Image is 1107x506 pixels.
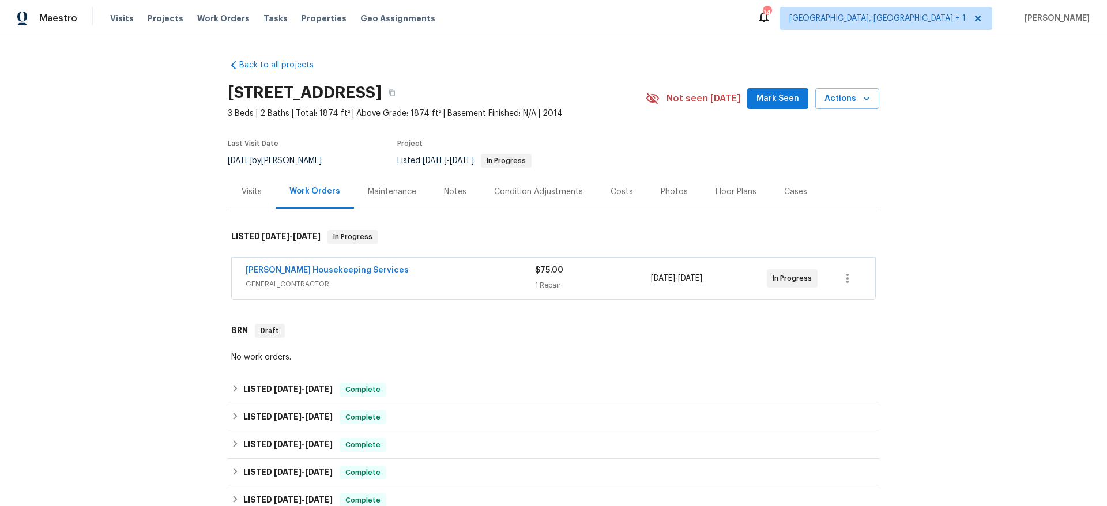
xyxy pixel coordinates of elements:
span: [DATE] [305,468,333,476]
span: Listed [397,157,532,165]
button: Copy Address [382,82,402,103]
span: [DATE] [305,496,333,504]
div: Visits [242,186,262,198]
span: - [651,273,702,284]
span: GENERAL_CONTRACTOR [246,278,535,290]
div: Notes [444,186,466,198]
a: Back to all projects [228,59,338,71]
div: LISTED [DATE]-[DATE]Complete [228,376,879,403]
span: - [274,413,333,421]
span: Geo Assignments [360,13,435,24]
div: Cases [784,186,807,198]
div: No work orders. [231,352,876,363]
span: Mark Seen [756,92,799,106]
span: Last Visit Date [228,140,278,147]
button: Actions [815,88,879,109]
span: In Progress [482,157,530,164]
div: LISTED [DATE]-[DATE]In Progress [228,218,879,255]
div: Work Orders [289,186,340,197]
span: - [423,157,474,165]
h6: LISTED [243,410,333,424]
span: [PERSON_NAME] [1020,13,1090,24]
span: - [262,232,321,240]
div: BRN Draft [228,312,879,349]
h6: LISTED [231,230,321,244]
span: Visits [110,13,134,24]
span: Complete [341,411,385,423]
span: Complete [341,494,385,506]
span: [DATE] [305,413,333,421]
h6: LISTED [243,438,333,452]
span: Not seen [DATE] [667,93,740,104]
div: Floor Plans [716,186,756,198]
span: Draft [256,325,284,337]
h6: LISTED [243,383,333,397]
span: [DATE] [274,440,302,448]
div: 14 [763,7,771,18]
div: 1 Repair [535,280,651,291]
span: 3 Beds | 2 Baths | Total: 1874 ft² | Above Grade: 1874 ft² | Basement Finished: N/A | 2014 [228,108,646,119]
div: Costs [611,186,633,198]
span: Maestro [39,13,77,24]
span: [DATE] [450,157,474,165]
div: LISTED [DATE]-[DATE]Complete [228,403,879,431]
span: Projects [148,13,183,24]
span: [DATE] [228,157,252,165]
button: Mark Seen [747,88,808,109]
span: Tasks [263,14,288,22]
div: by [PERSON_NAME] [228,154,336,168]
span: [DATE] [305,385,333,393]
h2: [STREET_ADDRESS] [228,87,382,99]
span: [DATE] [274,385,302,393]
a: [PERSON_NAME] Housekeeping Services [246,266,409,274]
span: $75.00 [535,266,563,274]
div: Maintenance [368,186,416,198]
span: - [274,440,333,448]
span: Complete [341,467,385,478]
div: Photos [661,186,688,198]
span: [DATE] [274,468,302,476]
span: Complete [341,384,385,395]
span: In Progress [329,231,377,243]
span: [DATE] [305,440,333,448]
span: [DATE] [678,274,702,282]
span: In Progress [773,273,816,284]
span: [DATE] [274,413,302,421]
span: - [274,468,333,476]
span: - [274,496,333,504]
span: Complete [341,439,385,451]
h6: BRN [231,324,248,338]
span: Actions [824,92,870,106]
span: - [274,385,333,393]
div: LISTED [DATE]-[DATE]Complete [228,431,879,459]
span: [GEOGRAPHIC_DATA], [GEOGRAPHIC_DATA] + 1 [789,13,966,24]
div: Condition Adjustments [494,186,583,198]
span: [DATE] [423,157,447,165]
span: Properties [302,13,347,24]
h6: LISTED [243,466,333,479]
span: [DATE] [293,232,321,240]
span: [DATE] [262,232,289,240]
span: [DATE] [651,274,675,282]
span: Project [397,140,423,147]
span: Work Orders [197,13,250,24]
span: [DATE] [274,496,302,504]
div: LISTED [DATE]-[DATE]Complete [228,459,879,486]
